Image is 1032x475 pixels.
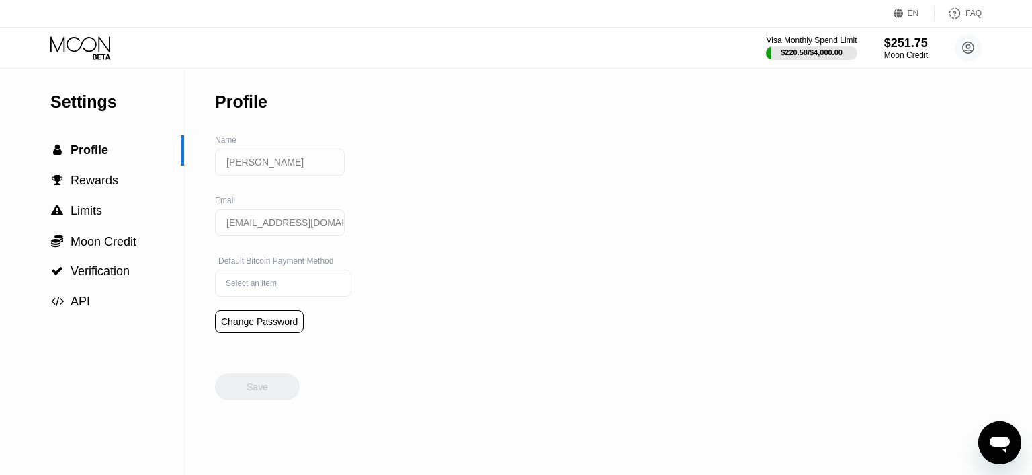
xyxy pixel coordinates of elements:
span: API [71,295,90,308]
span:  [51,205,63,217]
div: Name [215,135,351,145]
span: Verification [71,264,130,278]
span: Moon Credit [71,235,136,248]
div: Change Password [215,310,304,333]
div: Change Password [221,316,298,327]
div: Visa Monthly Spend Limit [766,36,857,45]
span: Profile [71,143,108,157]
div: FAQ [965,9,982,18]
div: Email [215,196,351,205]
div: $251.75Moon Credit [884,36,928,60]
span: Rewards [71,174,118,187]
div: $251.75 [884,36,928,50]
span:  [53,144,62,156]
span:  [51,265,63,277]
div:  [50,295,64,307]
div:  [50,205,64,217]
iframe: Button to launch messaging window [978,421,1021,464]
div: EN [894,7,935,20]
div: EN [908,9,919,18]
span:  [52,174,63,186]
div:  [50,234,64,248]
div:  [50,144,64,156]
div: FAQ [935,7,982,20]
div: Moon Credit [884,50,928,60]
div:  [50,174,64,186]
span: Limits [71,204,102,217]
div: Select an item [222,279,324,288]
div: Visa Monthly Spend Limit$220.58/$4,000.00 [766,36,857,60]
span:  [51,234,63,248]
div: Settings [50,92,184,112]
div: $220.58 / $4,000.00 [781,48,843,57]
div:  [50,265,64,277]
div: Default Bitcoin Payment Method [215,256,351,266]
span:  [51,295,64,307]
div: Profile [215,92,267,112]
